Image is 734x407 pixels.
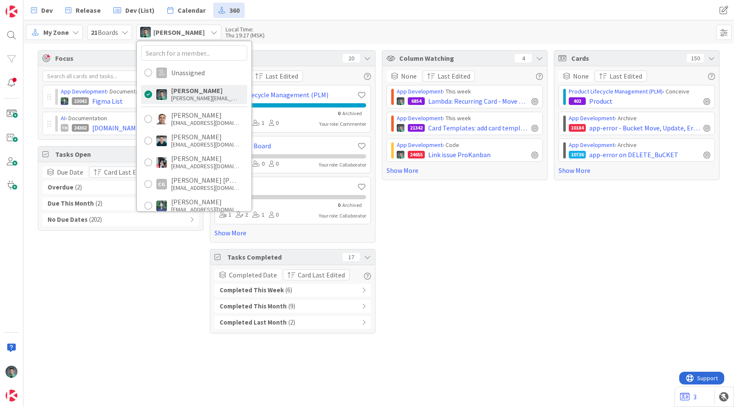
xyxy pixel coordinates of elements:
input: Search for a member... [141,45,247,61]
div: [EMAIL_ADDRESS][DOMAIN_NAME] [171,184,239,192]
div: Your role: Commenter [319,120,366,128]
span: 360 [229,5,240,15]
img: VP [156,89,167,100]
img: VP [397,124,404,132]
span: None [401,71,417,81]
span: ( 6 ) [285,285,292,295]
span: Card Last Edited [298,270,345,280]
span: My Zone [43,27,69,37]
div: 2 [236,210,248,220]
span: Support [18,1,39,11]
b: Due This Month [48,199,94,209]
div: 0 [269,119,279,128]
img: AN [156,136,167,146]
span: Link issue ProKanban [428,150,491,160]
div: 0 [269,210,279,220]
div: 4 [515,54,532,62]
div: 6854 [408,97,425,105]
span: Archived [342,202,362,208]
span: ( 2 ) [288,318,295,328]
a: Show More [387,165,543,175]
a: App Development [569,141,615,149]
span: Card Last Edited [104,167,151,177]
div: 21342 [408,124,425,132]
span: Archived [342,110,362,116]
div: TM [61,124,68,132]
div: 17 [343,253,360,261]
div: Your role: Collaborator [319,212,366,220]
div: 10736 [569,151,586,158]
span: 0 [338,202,340,208]
div: › This week [397,114,538,123]
span: Due Date [57,167,83,177]
div: › This week [397,87,538,96]
div: Unassigned [171,69,205,76]
a: KZ Support Board [219,141,357,151]
b: 21 [91,28,98,37]
a: Product Lifecycle Management (PLM) [569,88,663,95]
div: [PERSON_NAME][EMAIL_ADDRESS][DOMAIN_NAME] [171,94,239,102]
div: [PERSON_NAME] [171,111,239,119]
span: Completed Date [229,270,277,280]
span: Dev [41,5,53,15]
a: Calendar [162,3,211,18]
span: ( 202 ) [89,215,102,225]
div: [EMAIL_ADDRESS][DOMAIN_NAME] [171,162,239,170]
div: [PERSON_NAME] [171,198,239,206]
div: Your role: Collaborator [319,161,366,169]
a: App Development [61,88,107,95]
div: 1 [252,119,265,128]
div: › Archive [569,141,710,150]
span: Column Watching [399,53,511,63]
button: Last Edited [251,71,303,82]
div: Thu 19:27 (MSK) [226,32,265,38]
img: VP [397,151,404,158]
div: 1 [252,210,265,220]
b: No Due Dates [48,215,88,225]
img: VP [140,27,151,37]
div: 402 [569,97,586,105]
span: Tasks Completed [227,252,339,262]
div: › Code [397,141,538,150]
button: Card Last Edited [283,269,350,280]
div: Local Time: [226,26,265,32]
span: Last Edited [438,71,470,81]
a: App Development [397,114,443,122]
span: Focus [55,53,164,63]
div: 24362 [72,124,89,132]
span: Lambda: Recurring Card - Move to lambda and rewrite for next date setting vs looping [428,96,528,106]
button: Last Edited [423,71,475,82]
span: ( 9 ) [288,302,295,311]
span: app-error on DELETE_BuCKET [589,150,678,160]
span: app-error - Bucket Move, Update, Error [589,123,700,133]
div: 0 [252,159,265,169]
b: Completed Last Month [220,318,287,328]
img: Visit kanbanzone.com [6,6,17,17]
span: Cards [571,53,683,63]
a: Dev (List) [108,3,160,18]
div: 150 [687,54,704,62]
img: VP [397,97,404,105]
img: AB [156,114,167,124]
span: Boards [91,27,118,37]
div: 1 [219,210,231,220]
a: Product Lifecycle Management (PLM) [219,90,357,100]
a: App Development [569,114,615,122]
span: [DOMAIN_NAME] [92,123,142,133]
a: Beta Team [219,181,357,192]
img: avatar [6,390,17,401]
a: Show More [215,228,371,238]
span: ( 2 ) [96,199,102,209]
span: None [573,71,589,81]
img: AJ [156,157,167,168]
span: Release [76,5,101,15]
span: ( 2 ) [75,183,82,192]
b: Overdue [48,183,73,192]
b: Completed This Month [220,302,287,311]
span: Boards [227,53,339,63]
div: › Archive [569,114,710,123]
span: Product [589,96,613,106]
input: Search all cards and tasks... [42,71,188,82]
b: Completed This Week [220,285,284,295]
span: Tasks Open [55,149,167,159]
